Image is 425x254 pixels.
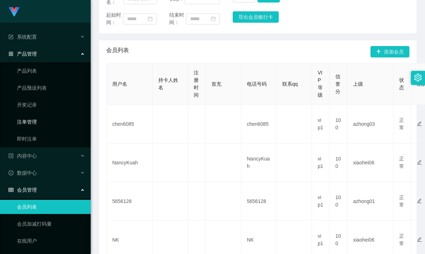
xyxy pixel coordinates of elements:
span: 信誉分 [335,74,340,94]
span: 起始时间： [106,11,123,26]
td: azhong03 [347,105,393,143]
td: chen6085 [241,105,277,143]
i: 图标: check-circle-o [8,170,13,175]
td: vip1 [312,143,330,182]
a: 会员加减打码量 [17,217,85,231]
a: 注单管理 [17,115,85,129]
span: 产品管理 [8,51,37,57]
a: 即时注单 [17,132,85,146]
td: NancyKuah [107,143,153,182]
i: 图标: calendar [148,16,153,21]
td: vip1 [312,182,330,221]
span: VIP等级 [318,70,323,98]
a: 会员列表 [17,200,85,214]
a: 在线用户 [17,234,85,248]
td: NancyKuah [241,143,277,182]
span: 首充 [211,81,221,87]
span: 正常 [399,117,404,130]
span: 注册时间 [194,70,199,98]
td: azhong01 [347,182,393,221]
i: 图标: calendar [211,16,216,21]
i: 图标: edit [417,121,422,126]
i: 图标: edit [417,198,422,203]
span: 会员管理 [8,187,37,193]
span: 正常 [399,156,404,169]
button: 图标: plus添加会员 [370,46,409,57]
span: 持卡人姓名 [158,77,178,90]
span: 电话号码 [247,81,267,87]
td: 100 [330,182,347,221]
span: 会员列表 [106,46,129,57]
td: 100 [330,143,347,182]
span: 数据中心 [8,170,37,176]
td: vip1 [312,105,330,143]
span: 结束时间： [169,11,186,26]
i: 图标: appstore-o [8,51,13,56]
span: 系统配置 [8,34,37,40]
i: 图标: profile [8,153,13,158]
span: 上级 [353,81,363,87]
a: 产品预设列表 [17,81,85,95]
td: xiaohei06 [347,143,393,182]
a: 开奖记录 [17,98,85,112]
span: 用户名 [112,81,127,87]
img: logo.9652507e.png [8,7,20,17]
span: 正常 [399,194,404,208]
button: 导出会员银行卡 [233,11,279,23]
i: 图标: form [8,34,13,39]
i: 图标: setting [414,74,422,81]
td: 5656128 [107,182,153,221]
td: chen6085 [107,105,153,143]
span: 联系qq [282,81,298,87]
td: 100 [330,105,347,143]
span: 状态 [399,77,404,90]
a: 产品列表 [17,64,85,78]
i: 图标: edit [417,160,422,165]
span: 内容中心 [8,153,37,159]
i: 图标: edit [417,237,422,242]
i: 图标: table [8,187,13,192]
td: 5656128 [241,182,277,221]
span: 正常 [399,233,404,246]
